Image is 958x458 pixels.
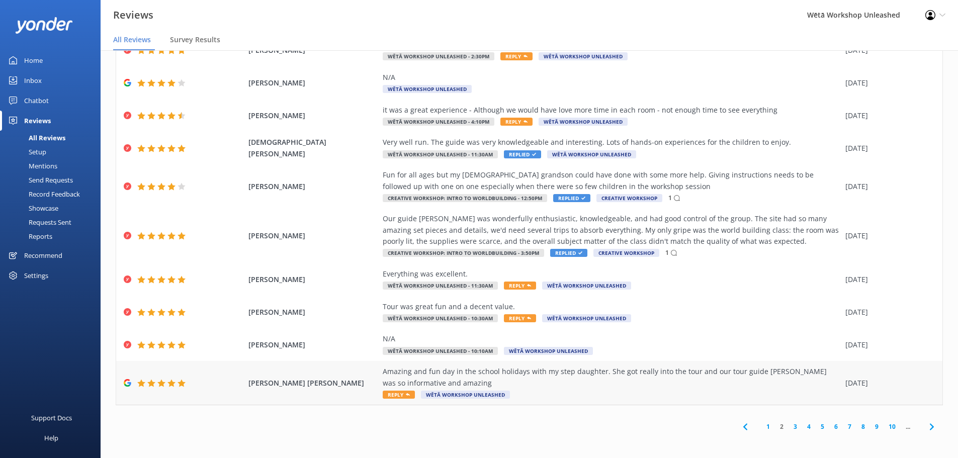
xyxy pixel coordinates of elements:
span: Wētā Workshop Unleashed [542,282,631,290]
a: 10 [884,422,901,431]
p: 1 [668,193,672,203]
span: Survey Results [170,35,220,45]
div: All Reviews [6,131,65,145]
a: 4 [802,422,816,431]
div: Record Feedback [6,187,80,201]
a: 3 [789,422,802,431]
span: Creative Workshop: Intro to Worldbuilding - 3:50pm [383,249,544,257]
a: 9 [870,422,884,431]
a: 1 [761,422,775,431]
div: Setup [6,145,46,159]
a: Reports [6,229,101,243]
div: Chatbot [24,90,49,111]
span: [PERSON_NAME] [248,274,378,285]
span: Creative Workshop: Intro to Worldbuilding - 12:50pm [383,194,547,202]
div: Reviews [24,111,51,131]
div: [DATE] [845,274,930,285]
span: [DEMOGRAPHIC_DATA][PERSON_NAME] [248,137,378,159]
div: Showcase [6,201,58,215]
span: [PERSON_NAME] [248,339,378,350]
span: Wētā Workshop Unleashed [542,314,631,322]
span: Wētā Workshop Unleashed - 10:30am [383,314,498,322]
div: [DATE] [845,181,930,192]
span: [PERSON_NAME] [248,307,378,318]
div: [DATE] [845,230,930,241]
a: Mentions [6,159,101,173]
div: Send Requests [6,173,73,187]
div: Very well run. The guide was very knowledgeable and interesting. Lots of hands-on experiences for... [383,137,840,148]
div: [DATE] [845,77,930,88]
div: Fun for all ages but my [DEMOGRAPHIC_DATA] grandson could have done with some more help. Giving i... [383,169,840,192]
span: Replied [553,194,590,202]
div: Mentions [6,159,57,173]
div: N/A [383,333,840,344]
span: Wētā Workshop Unleashed [383,85,472,93]
div: [DATE] [845,143,930,154]
span: Wētā Workshop Unleashed [539,52,628,60]
span: [PERSON_NAME] [PERSON_NAME] [248,378,378,389]
span: Creative Workshop [593,249,659,257]
div: Settings [24,265,48,286]
span: Reply [500,52,533,60]
span: [PERSON_NAME] [248,230,378,241]
div: Recommend [24,245,62,265]
span: Wētā Workshop Unleashed - 10:10am [383,347,498,355]
div: Reports [6,229,52,243]
p: 1 [665,248,669,257]
img: yonder-white-logo.png [15,17,73,34]
span: Reply [504,282,536,290]
span: [PERSON_NAME] [248,181,378,192]
span: Wētā Workshop Unleashed [547,150,636,158]
a: All Reviews [6,131,101,145]
div: Inbox [24,70,42,90]
div: Our guide [PERSON_NAME] was wonderfully enthusiastic, knowledgeable, and had good control of the ... [383,213,840,247]
div: Support Docs [31,408,72,428]
div: Home [24,50,43,70]
div: Requests Sent [6,215,71,229]
div: it was a great experience - Although we would have love more time in each room - not enough time ... [383,105,840,116]
span: Replied [550,249,587,257]
span: ... [901,422,915,431]
div: [DATE] [845,307,930,318]
a: Send Requests [6,173,101,187]
div: Tour was great fun and a decent value. [383,301,840,312]
a: Requests Sent [6,215,101,229]
h3: Reviews [113,7,153,23]
span: Creative Workshop [596,194,662,202]
span: All Reviews [113,35,151,45]
span: Wētā Workshop Unleashed - 11:30am [383,150,498,158]
span: Wētā Workshop Unleashed - 11:30am [383,282,498,290]
a: 8 [856,422,870,431]
a: Record Feedback [6,187,101,201]
a: Setup [6,145,101,159]
span: Reply [500,118,533,126]
div: [DATE] [845,110,930,121]
span: Wētā Workshop Unleashed [504,347,593,355]
div: [DATE] [845,339,930,350]
div: [DATE] [845,378,930,389]
div: Help [44,428,58,448]
span: Wētā Workshop Unleashed [539,118,628,126]
a: 6 [829,422,843,431]
span: Wētā Workshop Unleashed - 4:10pm [383,118,494,126]
span: Replied [504,150,541,158]
span: [PERSON_NAME] [248,110,378,121]
span: Reply [383,391,415,399]
span: [PERSON_NAME] [248,77,378,88]
span: Reply [504,314,536,322]
a: Showcase [6,201,101,215]
div: Everything was excellent. [383,268,840,280]
span: Wētā Workshop Unleashed [421,391,510,399]
a: 5 [816,422,829,431]
div: N/A [383,72,840,83]
span: Wētā Workshop Unleashed - 2:30pm [383,52,494,60]
a: 7 [843,422,856,431]
div: Amazing and fun day in the school holidays with my step daughter. She got really into the tour an... [383,366,840,389]
a: 2 [775,422,789,431]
